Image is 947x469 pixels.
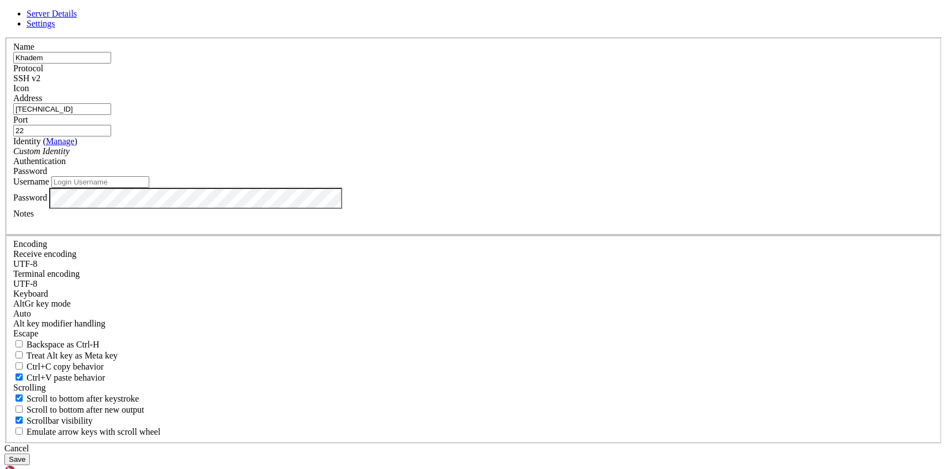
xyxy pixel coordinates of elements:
[13,279,934,289] div: UTF-8
[15,362,23,370] input: Ctrl+C copy behavior
[13,73,934,83] div: SSH v2
[13,249,76,259] label: Set the expected encoding for data received from the host. If the encodings do not match, visual ...
[13,405,144,414] label: Scroll to bottom after new output.
[13,166,934,176] div: Password
[43,136,77,146] span: ( )
[13,64,43,73] label: Protocol
[27,405,144,414] span: Scroll to bottom after new output
[13,362,104,371] label: Ctrl-C copies if true, send ^C to host if false. Ctrl-Shift-C sends ^C to host if true, copies if...
[13,340,100,349] label: If true, the backspace should send BS ('\x08', aka ^H). Otherwise the backspace key should send '...
[13,239,47,249] label: Encoding
[13,289,48,298] label: Keyboard
[13,166,47,176] span: Password
[13,259,38,268] span: UTF-8
[13,373,105,382] label: Ctrl+V pastes if true, sends ^V to host if false. Ctrl+Shift+V sends ^V to host if true, pastes i...
[13,309,934,319] div: Auto
[13,416,93,425] label: The vertical scrollbar mode.
[27,351,118,360] span: Treat Alt key as Meta key
[13,156,66,166] label: Authentication
[15,373,23,381] input: Ctrl+V paste behavior
[15,394,23,402] input: Scroll to bottom after keystroke
[27,9,77,18] a: Server Details
[15,351,23,359] input: Treat Alt key as Meta key
[13,73,40,83] span: SSH v2
[13,136,77,146] label: Identity
[27,394,139,403] span: Scroll to bottom after keystroke
[27,416,93,425] span: Scrollbar visibility
[13,115,28,124] label: Port
[13,103,111,115] input: Host Name or IP
[13,83,29,93] label: Icon
[4,454,30,465] button: Save
[13,329,38,338] span: Escape
[13,42,34,51] label: Name
[27,362,104,371] span: Ctrl+C copy behavior
[13,177,49,186] label: Username
[15,405,23,413] input: Scroll to bottom after new output
[13,329,934,339] div: Escape
[13,193,47,202] label: Password
[13,125,111,136] input: Port Number
[13,146,934,156] div: Custom Identity
[13,269,80,278] label: The default terminal encoding. ISO-2022 enables character map translations (like graphics maps). ...
[13,93,42,103] label: Address
[13,52,111,64] input: Server Name
[27,373,105,382] span: Ctrl+V paste behavior
[27,340,100,349] span: Backspace as Ctrl-H
[13,319,106,328] label: Controls how the Alt key is handled. Escape: Send an ESC prefix. 8-Bit: Add 128 to the typed char...
[4,444,943,454] div: Cancel
[27,19,55,28] a: Settings
[27,427,160,436] span: Emulate arrow keys with scroll wheel
[13,299,71,308] label: Set the expected encoding for data received from the host. If the encodings do not match, visual ...
[13,279,38,288] span: UTF-8
[15,428,23,435] input: Emulate arrow keys with scroll wheel
[13,309,31,318] span: Auto
[13,209,34,218] label: Notes
[13,427,160,436] label: When using the alternative screen buffer, and DECCKM (Application Cursor Keys) is active, mouse w...
[46,136,75,146] a: Manage
[15,417,23,424] input: Scrollbar visibility
[13,146,70,156] i: Custom Identity
[51,176,149,188] input: Login Username
[13,351,118,360] label: Whether the Alt key acts as a Meta key or as a distinct Alt key.
[15,340,23,347] input: Backspace as Ctrl-H
[13,383,46,392] label: Scrolling
[13,259,934,269] div: UTF-8
[13,394,139,403] label: Whether to scroll to the bottom on any keystroke.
